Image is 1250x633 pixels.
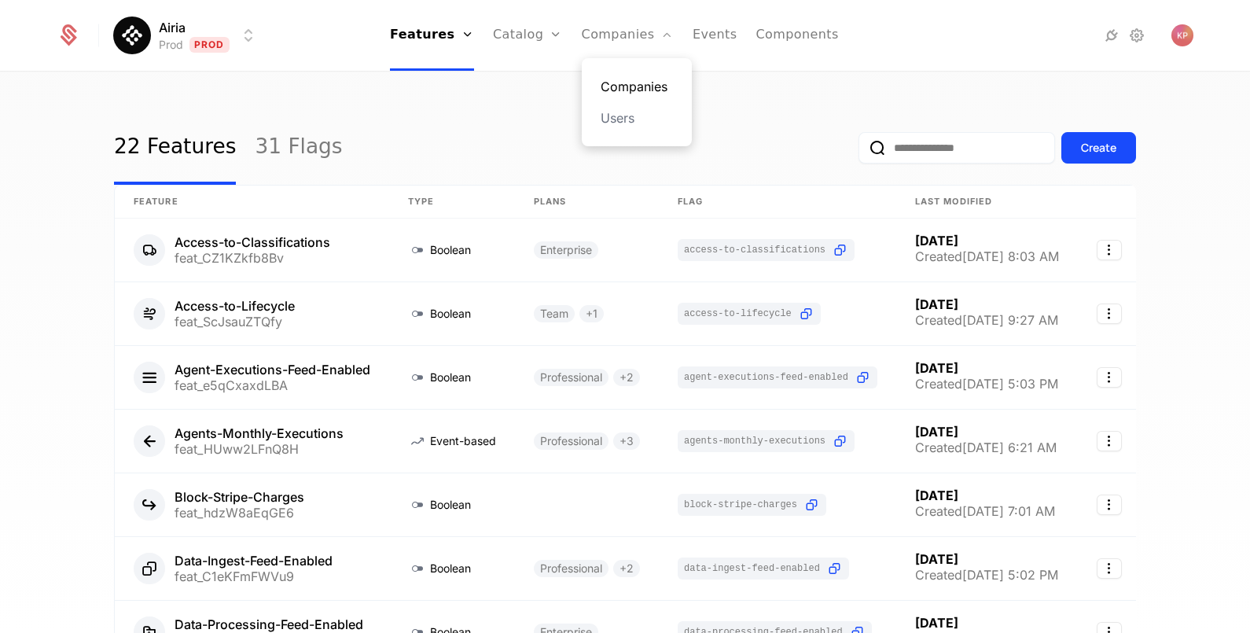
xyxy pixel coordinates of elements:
[896,186,1078,219] th: Last Modified
[1097,367,1122,388] button: Select action
[601,109,673,127] a: Users
[1061,132,1136,164] button: Create
[1102,26,1121,45] a: Integrations
[1171,24,1193,46] img: Katrina Peek
[1097,495,1122,515] button: Select action
[118,18,258,53] button: Select environment
[114,111,236,185] a: 22 Features
[189,37,230,53] span: Prod
[1097,431,1122,451] button: Select action
[115,186,389,219] th: Feature
[1097,240,1122,260] button: Select action
[389,186,515,219] th: Type
[601,77,673,96] a: Companies
[1171,24,1193,46] button: Open user button
[1097,558,1122,579] button: Select action
[1081,140,1116,156] div: Create
[255,111,342,185] a: 31 Flags
[515,186,659,219] th: Plans
[159,18,186,37] span: Airia
[659,186,896,219] th: Flag
[1097,304,1122,324] button: Select action
[159,37,183,53] div: Prod
[113,17,151,54] img: Airia
[1127,26,1146,45] a: Settings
